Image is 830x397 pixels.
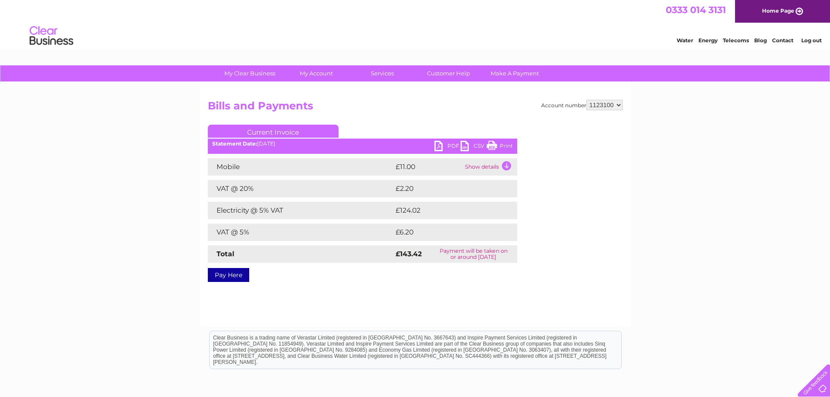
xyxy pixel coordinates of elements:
td: Electricity @ 5% VAT [208,202,393,219]
td: Payment will be taken on or around [DATE] [430,245,517,263]
td: £11.00 [393,158,463,176]
td: Mobile [208,158,393,176]
a: Print [487,141,513,153]
a: Make A Payment [479,65,551,81]
td: £124.02 [393,202,501,219]
a: Pay Here [208,268,249,282]
td: Show details [463,158,517,176]
a: Contact [772,37,793,44]
div: [DATE] [208,141,517,147]
a: 0333 014 3131 [666,4,726,15]
a: CSV [461,141,487,153]
a: My Account [280,65,352,81]
a: Current Invoice [208,125,339,138]
a: Telecoms [723,37,749,44]
td: VAT @ 5% [208,224,393,241]
h2: Bills and Payments [208,100,623,116]
a: Energy [698,37,718,44]
b: Statement Date: [212,140,257,147]
td: VAT @ 20% [208,180,393,197]
div: Clear Business is a trading name of Verastar Limited (registered in [GEOGRAPHIC_DATA] No. 3667643... [210,5,621,42]
td: £2.20 [393,180,497,197]
a: Customer Help [413,65,484,81]
a: Services [346,65,418,81]
img: logo.png [29,23,74,49]
a: My Clear Business [214,65,286,81]
strong: Total [217,250,234,258]
a: Water [677,37,693,44]
a: Log out [801,37,822,44]
strong: £143.42 [396,250,422,258]
a: PDF [434,141,461,153]
div: Account number [541,100,623,110]
td: £6.20 [393,224,497,241]
a: Blog [754,37,767,44]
